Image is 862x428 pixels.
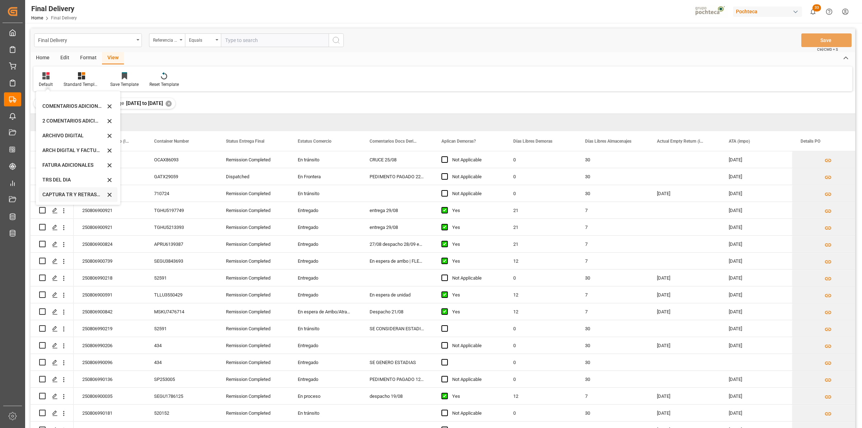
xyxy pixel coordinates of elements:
div: TGHU5197749 [145,202,217,218]
span: Container Number [154,139,189,144]
div: 12 [505,388,576,404]
div: 52591 [145,270,217,286]
div: CAPTURA TR Y RETRASO + FECHA DE ENTREGA [42,191,105,198]
span: 33 [812,4,821,11]
div: Press SPACE to select this row. [31,185,74,202]
div: 27/08 despacho 28/09 entrega [361,236,433,252]
div: Pochteca [733,6,802,17]
div: View [102,52,124,64]
div: Entregado [289,270,361,286]
div: 250806900824 [74,236,145,252]
div: Remission Completed [217,253,289,269]
button: open menu [149,33,185,47]
div: [DATE] [648,303,720,320]
div: 30 [576,320,648,337]
div: [DATE] [648,405,720,421]
div: PEDIMENTO PAGADO 22/08, PENDIENTE [PERSON_NAME] [361,168,433,185]
div: Press SPACE to select this row. [31,202,74,219]
div: 0 [505,151,576,168]
div: Final Delivery [31,3,77,14]
div: Standard Templates [64,81,99,88]
div: Not Applicable [452,185,496,202]
div: Press SPACE to select this row. [31,253,74,270]
div: Entregado [289,286,361,303]
div: 250806900921 [74,219,145,235]
div: Home [31,52,55,64]
div: MSKU7476714 [145,303,217,320]
div: TLLU3550429 [145,286,217,303]
div: SE CONSIDERAN ESTADIAS DE 150 USD [361,320,433,337]
div: ✕ [166,101,172,107]
div: 250806900842 [74,303,145,320]
div: 7 [576,286,648,303]
div: Default [39,81,53,88]
div: [DATE] [720,236,792,252]
div: En espera de unidad [361,286,433,303]
div: 250806900035 [74,388,145,404]
div: 12 [505,286,576,303]
div: 7 [576,253,648,269]
div: 30 [576,270,648,286]
div: [DATE] [720,337,792,354]
span: Actual Empty Return (impo) [657,139,705,144]
div: Press SPACE to select this row. [31,168,74,185]
div: Press SPACE to select this row. [31,354,74,371]
div: [DATE] [720,388,792,404]
div: Yes [452,236,496,253]
div: Yes [452,219,496,236]
div: OCAX86093 [145,151,217,168]
div: 21 [505,236,576,252]
div: [DATE] [648,286,720,303]
div: Press SPACE to select this row. [31,286,74,303]
span: Aplican Demoras? [441,139,476,144]
div: 434 [145,354,217,371]
div: En tránsito [289,151,361,168]
div: Yes [452,253,496,270]
button: open menu [34,33,142,47]
div: 250806990219 [74,320,145,337]
div: En tránsito [289,320,361,337]
div: [DATE] [720,405,792,421]
div: [DATE] [648,185,720,202]
div: [DATE] [720,253,792,269]
div: 710724 [145,185,217,202]
div: despacho 19/08 [361,388,433,404]
div: 7 [576,202,648,218]
div: [DATE] [720,320,792,337]
div: Remission Completed [217,185,289,202]
div: Entregado [289,337,361,354]
div: 30 [576,168,648,185]
div: [DATE] [720,270,792,286]
button: open menu [185,33,221,47]
div: Not Applicable [452,337,496,354]
a: Home [31,15,43,20]
div: 12 [505,303,576,320]
div: entrega 29/08 [361,202,433,218]
div: Yes [452,304,496,320]
div: ARCHIVO DIGITAL [42,132,105,139]
div: 30 [576,185,648,202]
div: Not Applicable [452,270,496,286]
span: Días Libres Demoras [513,139,552,144]
span: Estatus Comercio [298,139,332,144]
div: 0 [505,337,576,354]
div: SE GENERO ESTADIAS [361,354,433,371]
div: 250806990218 [74,270,145,286]
div: 520152 [145,405,217,421]
input: Type to search [221,33,329,47]
div: 2 COMENTARIOS ADICIONALES CAPTURA [42,117,105,125]
div: En espera de arribo | FLEXI, en espera de ETA [361,253,433,269]
div: CRUCE 25/08 [361,151,433,168]
div: 250806990136 [74,371,145,387]
div: Reset Template [149,81,179,88]
div: 0 [505,270,576,286]
div: 7 [576,388,648,404]
div: En Frontera [289,168,361,185]
div: Press SPACE to select this row. [31,320,74,337]
div: Remission Completed [217,202,289,218]
div: [DATE] [648,337,720,354]
div: Final Delivery [38,35,134,44]
div: entrega 29/08 [361,219,433,235]
div: Entregado [289,236,361,252]
div: TRS DEL DIA [42,176,105,184]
